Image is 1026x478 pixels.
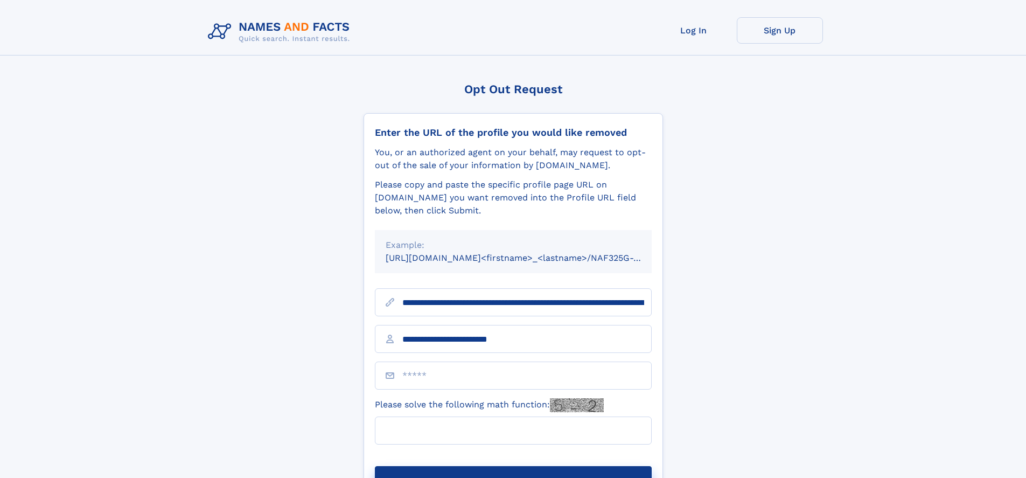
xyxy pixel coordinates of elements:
[386,253,672,263] small: [URL][DOMAIN_NAME]<firstname>_<lastname>/NAF325G-xxxxxxxx
[375,178,652,217] div: Please copy and paste the specific profile page URL on [DOMAIN_NAME] you want removed into the Pr...
[375,127,652,138] div: Enter the URL of the profile you would like removed
[204,17,359,46] img: Logo Names and Facts
[375,146,652,172] div: You, or an authorized agent on your behalf, may request to opt-out of the sale of your informatio...
[651,17,737,44] a: Log In
[737,17,823,44] a: Sign Up
[386,239,641,252] div: Example:
[364,82,663,96] div: Opt Out Request
[375,398,604,412] label: Please solve the following math function:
